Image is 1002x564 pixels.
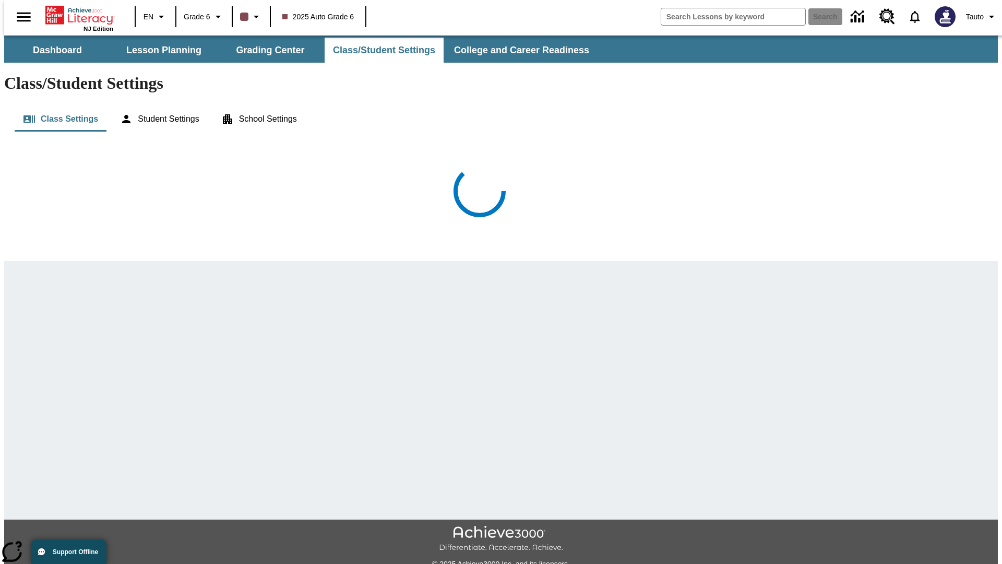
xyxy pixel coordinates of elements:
div: SubNavbar [4,36,998,63]
button: Select a new avatar [928,3,962,30]
a: Data Center [844,3,873,31]
button: College and Career Readiness [446,38,598,63]
a: Home [45,5,113,26]
h1: Class/Student Settings [4,74,998,93]
button: Dashboard [5,38,110,63]
button: Open side menu [8,2,39,32]
img: Avatar [935,6,956,27]
div: Home [45,4,113,32]
button: Class Settings [15,107,106,132]
input: search field [661,8,805,25]
a: Resource Center, Will open in new tab [873,3,901,31]
span: NJ Edition [83,26,113,32]
button: Support Offline [31,540,106,564]
button: Class/Student Settings [325,38,444,63]
a: Notifications [901,3,928,30]
button: Lesson Planning [112,38,216,63]
button: Grade: Grade 6, Select a grade [180,7,229,26]
span: Support Offline [53,548,98,556]
button: Grading Center [218,38,323,63]
button: Profile/Settings [962,7,1002,26]
span: 2025 Auto Grade 6 [282,11,354,22]
span: Tauto [966,11,984,22]
button: Language: EN, Select a language [139,7,172,26]
button: Student Settings [112,107,207,132]
div: SubNavbar [4,38,599,63]
div: Class/Student Settings [15,107,987,132]
span: EN [144,11,153,22]
img: Achieve3000 Differentiate Accelerate Achieve [439,526,563,553]
button: Class color is dark brown. Change class color [236,7,267,26]
span: Grade 6 [184,11,210,22]
button: School Settings [213,107,305,132]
